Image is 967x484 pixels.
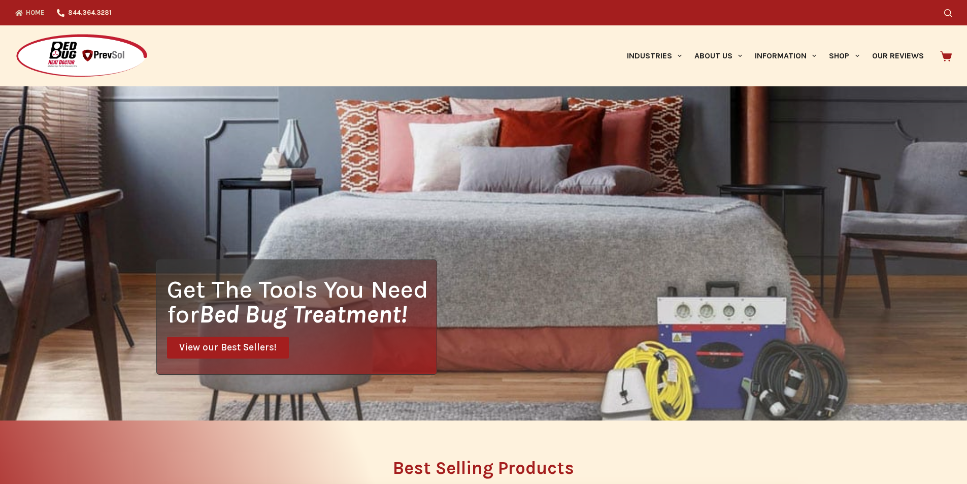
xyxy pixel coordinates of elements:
h2: Best Selling Products [156,459,811,477]
span: View our Best Sellers! [179,343,277,352]
a: About Us [688,25,748,86]
img: Prevsol/Bed Bug Heat Doctor [15,34,148,79]
a: Our Reviews [865,25,930,86]
nav: Primary [620,25,930,86]
a: View our Best Sellers! [167,337,289,359]
a: Information [749,25,823,86]
h1: Get The Tools You Need for [167,277,437,327]
i: Bed Bug Treatment! [199,300,407,329]
button: Search [944,9,952,17]
a: Industries [620,25,688,86]
a: Shop [823,25,865,86]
